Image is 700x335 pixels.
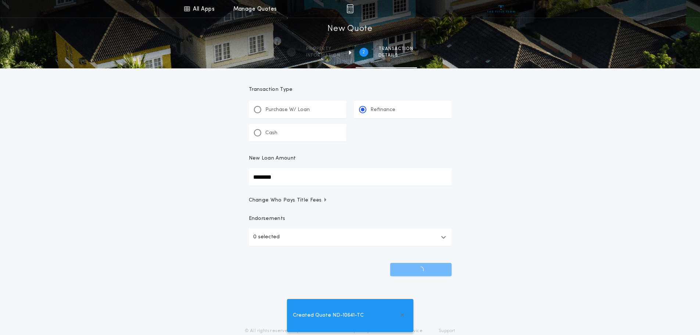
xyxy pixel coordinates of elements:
button: Change Who Pays Title Fees [249,197,452,204]
span: Property [306,46,340,52]
img: img [347,4,353,13]
p: Purchase W/ Loan [265,106,310,114]
h1: New Quote [327,23,372,35]
p: Endorsements [249,215,452,222]
span: information [306,53,340,58]
button: 0 selected [249,228,452,246]
input: New Loan Amount [249,168,452,186]
p: New Loan Amount [249,155,296,162]
span: Transaction [378,46,413,52]
h2: 2 [362,49,365,55]
p: Transaction Type [249,86,452,93]
img: vs-icon [487,5,515,13]
span: Created Quote ND-10641-TC [293,311,364,320]
p: Cash [265,129,277,137]
p: Refinance [370,106,395,114]
span: details [378,53,413,58]
p: 0 selected [253,233,280,242]
span: Change Who Pays Title Fees [249,197,328,204]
